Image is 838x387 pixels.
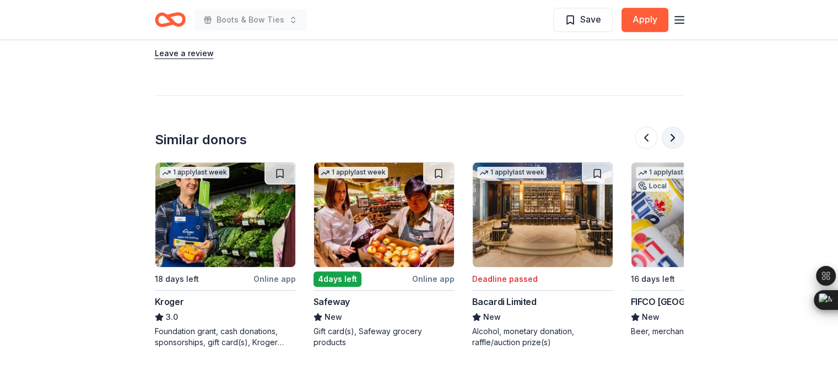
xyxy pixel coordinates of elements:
div: Foundation grant, cash donations, sponsorships, gift card(s), Kroger products [155,326,296,348]
div: 1 apply last week [160,167,229,178]
div: Gift card(s), Safeway grocery products [313,326,455,348]
div: Alcohol, monetary donation, raffle/auction prize(s) [472,326,613,348]
div: Local [636,181,669,192]
button: Boots & Bow Ties [194,9,306,31]
a: Image for Safeway1 applylast week4days leftOnline appSafewayNewGift card(s), Safeway grocery prod... [313,162,455,348]
a: Home [155,7,186,32]
div: 1 apply last week [477,167,547,178]
img: Image for Bacardi Limited [473,162,613,267]
span: Save [580,12,601,26]
span: 3.0 [166,310,178,324]
div: Kroger [155,295,184,308]
span: New [325,310,342,324]
img: Image for Safeway [314,162,454,267]
div: Beer, merchandise [631,326,772,337]
div: 16 days left [631,272,675,286]
div: 4 days left [313,271,361,287]
span: Boots & Bow Ties [217,13,284,26]
div: Similar donors [155,131,247,149]
div: Bacardi Limited [472,295,537,308]
div: Online app [253,272,296,286]
a: Image for Bacardi Limited1 applylast weekDeadline passedBacardi LimitedNewAlcohol, monetary donat... [472,162,613,348]
a: Image for FIFCO USA1 applylast weekLocal16 days leftOnline appFIFCO [GEOGRAPHIC_DATA]NewBeer, mer... [631,162,772,337]
div: Safeway [313,295,350,308]
div: FIFCO [GEOGRAPHIC_DATA] [631,295,748,308]
span: New [483,310,501,324]
img: Image for FIFCO USA [631,162,771,267]
a: Image for Kroger1 applylast week18 days leftOnline appKroger3.0Foundation grant, cash donations, ... [155,162,296,348]
img: Image for Kroger [155,162,295,267]
div: 1 apply last week [318,167,388,178]
button: Apply [621,8,668,32]
div: 18 days left [155,272,199,286]
div: Online app [412,272,455,286]
div: Deadline passed [472,272,538,286]
span: New [642,310,659,324]
div: 1 apply last week [636,167,705,178]
button: Leave a review [155,47,214,60]
button: Save [553,8,613,32]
